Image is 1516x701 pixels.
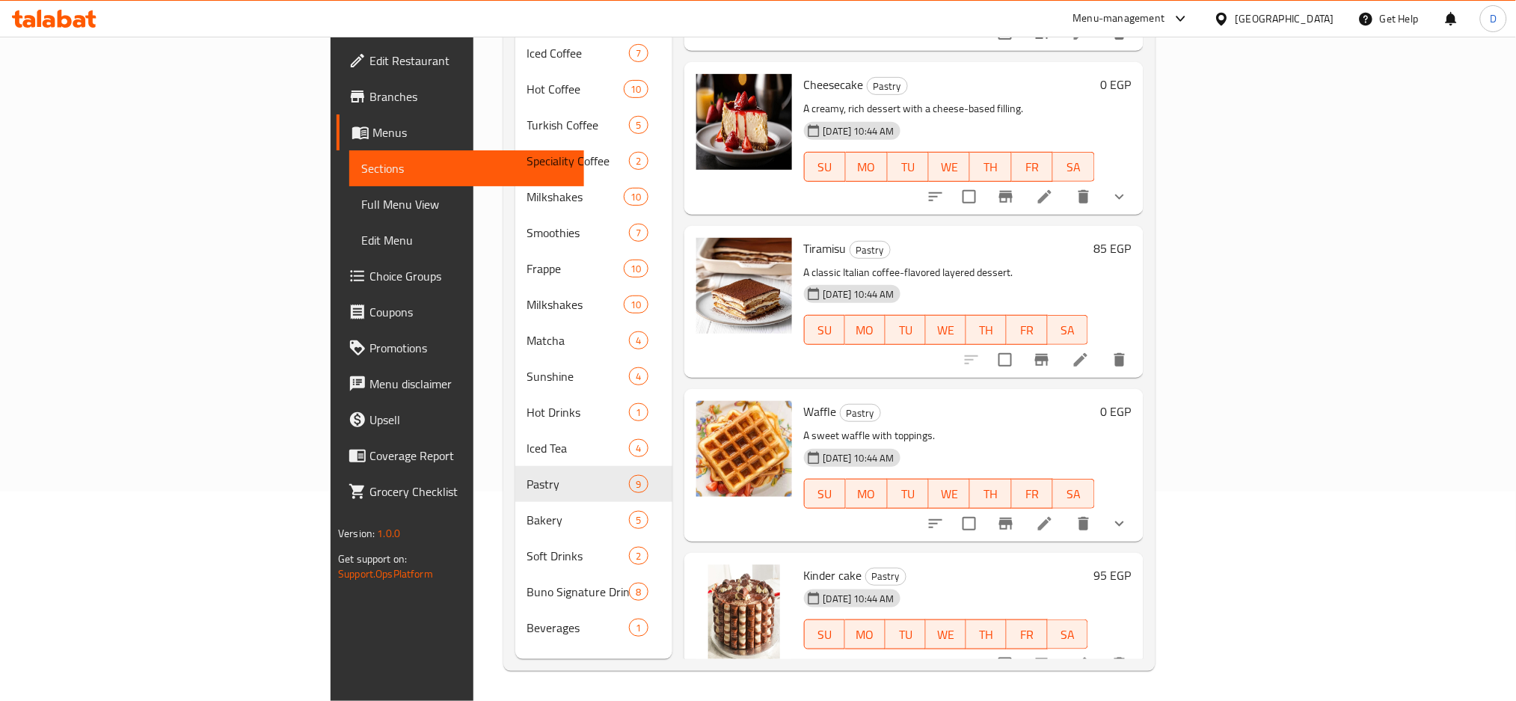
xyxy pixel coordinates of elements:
[929,479,970,509] button: WE
[886,315,926,345] button: TU
[624,296,648,313] div: items
[630,405,647,420] span: 1
[630,154,647,168] span: 2
[866,568,906,585] span: Pastry
[850,242,890,259] span: Pastry
[337,114,584,150] a: Menus
[966,619,1007,649] button: TH
[804,263,1088,282] p: A classic Italian coffee-flavored layered dessert.
[527,331,630,349] div: Matcha
[515,215,672,251] div: Smoothies7
[817,287,900,301] span: [DATE] 10:44 AM
[527,583,630,601] span: Buno Signature Drinks
[1054,624,1082,646] span: SA
[377,524,400,543] span: 1.0.0
[624,80,648,98] div: items
[337,438,584,474] a: Coverage Report
[515,322,672,358] div: Matcha4
[527,439,630,457] div: Iced Tea
[515,394,672,430] div: Hot Drinks1
[527,475,630,493] span: Pastry
[1053,152,1094,182] button: SA
[846,152,887,182] button: MO
[515,502,672,538] div: Bakery5
[894,156,923,178] span: TU
[852,483,881,505] span: MO
[527,44,630,62] div: Iced Coffee
[527,260,624,278] span: Frappe
[527,403,630,421] span: Hot Drinks
[932,319,960,341] span: WE
[369,339,572,357] span: Promotions
[804,619,845,649] button: SU
[527,188,624,206] span: Milkshakes
[804,479,846,509] button: SU
[515,71,672,107] div: Hot Coffee10
[630,441,647,456] span: 4
[624,260,648,278] div: items
[850,241,891,259] div: Pastry
[1094,565,1132,586] h6: 95 EGP
[369,483,572,501] span: Grocery Checklist
[888,479,929,509] button: TU
[338,549,407,569] span: Get support on:
[845,315,886,345] button: MO
[1018,483,1047,505] span: FR
[1024,342,1060,378] button: Branch-specific-item
[954,508,985,539] span: Select to update
[868,78,907,95] span: Pastry
[1013,319,1041,341] span: FR
[1073,10,1165,28] div: Menu-management
[629,547,648,565] div: items
[629,224,648,242] div: items
[696,74,792,170] img: Cheesecake
[337,330,584,366] a: Promotions
[337,366,584,402] a: Menu disclaimer
[527,367,630,385] span: Sunshine
[630,585,647,599] span: 8
[867,77,908,95] div: Pastry
[817,592,900,606] span: [DATE] 10:44 AM
[1036,515,1054,533] a: Edit menu item
[630,46,647,61] span: 7
[361,231,572,249] span: Edit Menu
[630,621,647,635] span: 1
[515,179,672,215] div: Milkshakes10
[1048,619,1088,649] button: SA
[337,43,584,79] a: Edit Restaurant
[337,402,584,438] a: Upsell
[811,483,840,505] span: SU
[817,124,900,138] span: [DATE] 10:44 AM
[972,624,1001,646] span: TH
[630,477,647,492] span: 9
[369,52,572,70] span: Edit Restaurant
[1013,624,1041,646] span: FR
[696,401,792,497] img: Waffle
[892,319,920,341] span: TU
[527,152,630,170] span: Speciality Coffee
[1101,401,1132,422] h6: 0 EGP
[1048,315,1088,345] button: SA
[932,624,960,646] span: WE
[894,483,923,505] span: TU
[811,319,839,341] span: SU
[1102,179,1138,215] button: show more
[1490,10,1497,27] span: D
[976,483,1005,505] span: TH
[1007,315,1047,345] button: FR
[1102,342,1138,378] button: delete
[337,294,584,330] a: Coupons
[624,262,647,276] span: 10
[515,107,672,143] div: Turkish Coffee5
[349,222,584,258] a: Edit Menu
[527,547,630,565] span: Soft Drinks
[515,358,672,394] div: Sunshine4
[515,574,672,610] div: Buno Signature Drinks8
[1094,238,1132,259] h6: 85 EGP
[804,400,837,423] span: Waffle
[630,370,647,384] span: 4
[629,439,648,457] div: items
[970,152,1011,182] button: TH
[515,538,672,574] div: Soft Drinks2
